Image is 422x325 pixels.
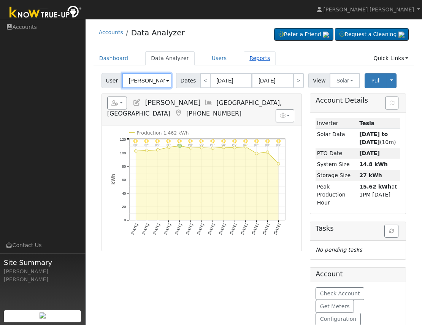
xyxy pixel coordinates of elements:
circle: onclick="" [222,146,225,149]
strong: 15.62 kWh [359,184,391,190]
button: Get Meters [316,300,354,313]
i: 8/18 - Clear [221,139,226,144]
p: 92° [241,144,249,146]
text: [DATE] [185,223,194,235]
a: Multi-Series Graph [205,99,213,106]
strong: 14.8 kWh [359,161,388,167]
circle: onclick="" [233,146,236,149]
text: 0 [124,218,126,222]
text: 20 [122,205,126,209]
text: [DATE] [273,223,281,235]
i: 8/21 - MostlyClear [254,139,259,144]
a: Reports [244,51,276,65]
strong: [DATE] to [DATE] [359,131,388,145]
a: Dashboard [94,51,134,65]
text: [DATE] [207,223,216,235]
a: Data Analyzer [145,51,195,65]
td: Solar Data [316,129,358,148]
text: [DATE] [141,223,150,235]
i: 8/10 - Clear [133,139,138,144]
text: [DATE] [130,223,139,235]
text: 120 [120,137,126,141]
i: 8/23 - MostlyClear [276,139,281,144]
a: Data Analyzer [131,28,185,37]
p: 88° [175,144,184,146]
text: [DATE] [251,223,260,235]
h5: Account Details [316,97,400,105]
text: [DATE] [196,223,205,235]
p: 95° [153,144,162,146]
circle: onclick="" [266,151,269,154]
i: 8/15 - Clear [188,139,193,144]
p: 98° [274,144,282,146]
a: Quick Links [368,51,414,65]
text: [DATE] [229,223,238,235]
circle: onclick="" [244,145,247,148]
td: Inverter [316,118,358,129]
span: [GEOGRAPHIC_DATA], [GEOGRAPHIC_DATA] [107,99,282,117]
text: 40 [122,191,126,195]
text: [DATE] [218,223,227,235]
text: Production 1,462 kWh [136,130,189,135]
img: Know True-Up [6,4,86,21]
span: [DATE] [359,150,380,156]
button: Pull [365,73,387,88]
a: Request a Cleaning [335,28,409,41]
text: 60 [122,178,126,182]
button: Solar [330,73,360,88]
text: kWh [110,174,116,185]
p: 91° [164,144,173,146]
button: Issue History [385,97,398,109]
circle: onclick="" [145,149,148,152]
i: 8/17 - Clear [210,139,215,144]
text: [DATE] [163,223,172,235]
a: Map [174,109,182,117]
i: 8/19 - Clear [232,139,237,144]
p: 83° [197,144,206,146]
circle: onclick="" [255,152,258,155]
p: 82° [208,144,217,146]
span: Check Account [320,290,360,296]
span: Get Meters [320,303,350,309]
h5: Account [316,270,343,278]
text: 80 [122,164,126,168]
td: Storage Size [316,170,358,181]
i: 8/22 - MostlyClear [265,139,270,144]
a: > [293,73,304,88]
circle: onclick="" [178,144,182,148]
span: User [102,73,122,88]
i: 8/20 - Clear [243,139,248,144]
td: at 1PM [DATE] [358,181,400,208]
td: Peak Production Hour [316,181,358,208]
i: No pending tasks [316,247,362,253]
span: [PERSON_NAME] [145,99,200,106]
i: 8/12 - Clear [155,139,160,144]
p: 97° [252,144,260,146]
circle: onclick="" [211,147,214,150]
i: 8/11 - Clear [144,139,149,144]
h5: Tasks [316,225,400,233]
a: Accounts [99,29,123,35]
span: Configuration [320,316,356,322]
p: 99° [132,144,140,146]
img: retrieve [40,312,46,319]
strong: ID: 1060, authorized: 02/24/25 [359,120,374,126]
span: Site Summary [4,257,81,268]
i: 8/14 - Clear [177,139,182,144]
text: [DATE] [174,223,183,235]
a: < [200,73,211,88]
button: Check Account [316,287,364,300]
span: [PERSON_NAME] [PERSON_NAME] [324,6,414,13]
p: 89° [186,144,195,146]
td: System Size [316,159,358,170]
text: 100 [120,151,126,155]
td: PTO Date [316,148,358,159]
p: 84° [219,144,228,146]
img: retrieve [398,32,405,38]
span: Dates [176,73,200,88]
i: 8/16 - Clear [199,139,204,144]
strong: 27 kWh [359,172,382,178]
a: Users [206,51,233,65]
text: [DATE] [262,223,271,235]
i: 8/13 - Clear [166,139,171,144]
